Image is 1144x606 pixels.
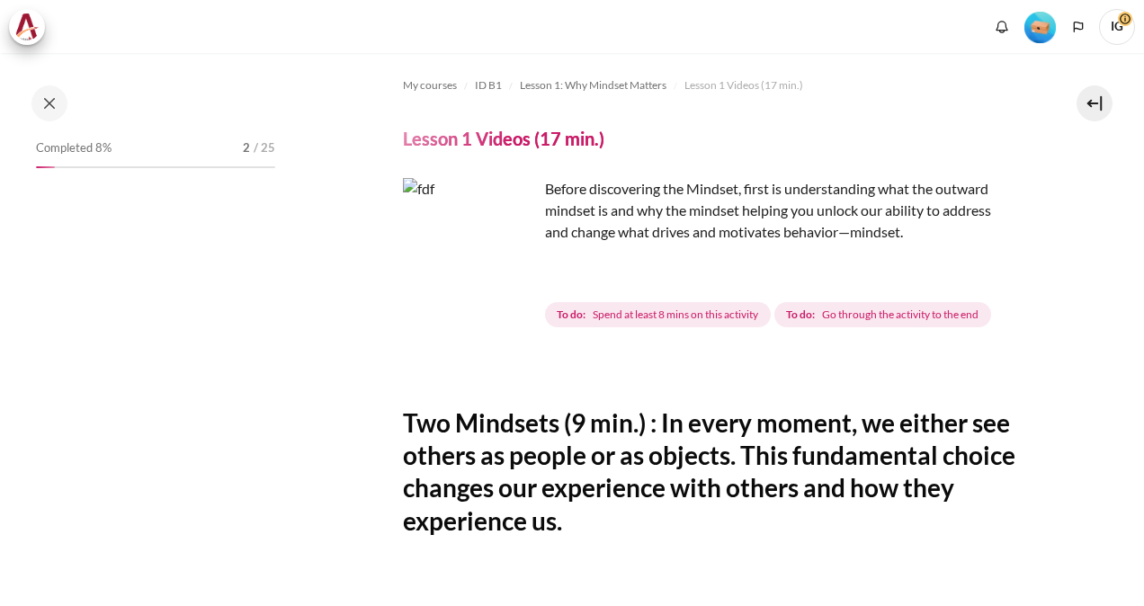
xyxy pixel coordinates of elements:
[822,307,979,323] span: Go through the activity to the end
[403,75,457,96] a: My courses
[36,139,112,157] span: Completed 8%
[475,77,502,94] span: ID B1
[243,139,250,157] span: 2
[593,307,758,323] span: Spend at least 8 mins on this activity
[684,75,803,96] a: Lesson 1 Videos (17 min.)
[14,13,40,40] img: Architeck
[684,77,803,94] span: Lesson 1 Videos (17 min.)
[403,178,538,313] img: fdf
[1024,10,1056,43] div: Level #1
[403,178,1016,243] p: Before discovering the Mindset, first is understanding what the outward mindset is and why the mi...
[988,13,1015,40] div: Show notification window with no new notifications
[403,77,457,94] span: My courses
[36,166,55,168] div: 8%
[520,77,666,94] span: Lesson 1: Why Mindset Matters
[1099,9,1135,45] span: IG
[520,75,666,96] a: Lesson 1: Why Mindset Matters
[254,139,275,157] span: / 25
[475,75,502,96] a: ID B1
[1024,12,1056,43] img: Level #1
[1065,13,1092,40] button: Languages
[1017,10,1063,43] a: Level #1
[403,71,1016,100] nav: Navigation bar
[545,299,995,331] div: Completion requirements for Lesson 1 Videos (17 min.)
[557,307,585,323] strong: To do:
[1099,9,1135,45] a: User menu
[786,307,815,323] strong: To do:
[403,127,604,150] h4: Lesson 1 Videos (17 min.)
[403,406,1016,538] h2: Two Mindsets (9 min.) : In every moment, we either see others as people or as objects. This funda...
[9,9,54,45] a: Architeck Architeck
